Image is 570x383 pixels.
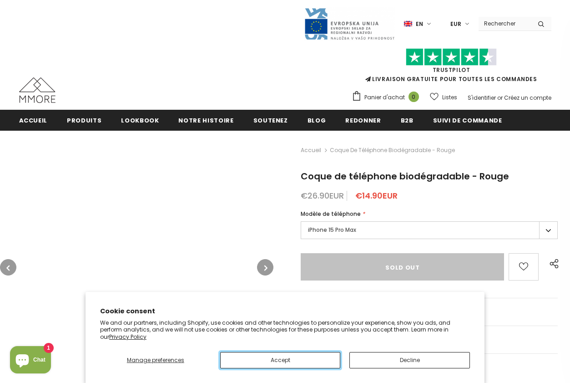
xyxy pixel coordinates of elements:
[430,89,457,105] a: Listes
[404,20,412,28] img: i-lang-1.png
[304,20,395,27] a: Javni Razpis
[479,17,531,30] input: Search Site
[433,116,502,125] span: Suivi de commande
[433,66,470,74] a: TrustPilot
[220,352,341,368] button: Accept
[406,48,497,66] img: Faites confiance aux étoiles pilotes
[100,352,211,368] button: Manage preferences
[355,190,398,201] span: €14.90EUR
[127,356,184,364] span: Manage preferences
[401,110,414,130] a: B2B
[253,116,288,125] span: soutenez
[308,116,326,125] span: Blog
[409,92,419,102] span: 0
[352,91,424,104] a: Panier d'achat 0
[19,77,55,103] img: Cas MMORE
[345,116,381,125] span: Redonner
[504,94,551,102] a: Créez un compte
[100,306,470,316] h2: Cookie consent
[301,221,558,239] label: iPhone 15 Pro Max
[109,333,146,341] a: Privacy Policy
[121,110,159,130] a: Lookbook
[352,52,551,83] span: LIVRAISON GRATUITE POUR TOUTES LES COMMANDES
[433,110,502,130] a: Suivi de commande
[301,145,321,156] a: Accueil
[67,110,101,130] a: Produits
[345,110,381,130] a: Redonner
[19,110,48,130] a: Accueil
[304,7,395,41] img: Javni Razpis
[450,20,461,29] span: EUR
[178,110,233,130] a: Notre histoire
[416,20,423,29] span: en
[301,253,504,281] input: Sold Out
[442,93,457,102] span: Listes
[121,116,159,125] span: Lookbook
[178,116,233,125] span: Notre histoire
[301,210,361,218] span: Modèle de téléphone
[67,116,101,125] span: Produits
[468,94,496,102] a: S'identifier
[100,319,470,341] p: We and our partners, including Shopify, use cookies and other technologies to personalize your ex...
[401,116,414,125] span: B2B
[308,110,326,130] a: Blog
[330,145,455,156] span: Coque de téléphone biodégradable - Rouge
[497,94,503,102] span: or
[19,116,48,125] span: Accueil
[253,110,288,130] a: soutenez
[7,346,54,376] inbox-online-store-chat: Shopify online store chat
[364,93,405,102] span: Panier d'achat
[301,190,344,201] span: €26.90EUR
[301,170,509,183] span: Coque de téléphone biodégradable - Rouge
[349,352,470,368] button: Decline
